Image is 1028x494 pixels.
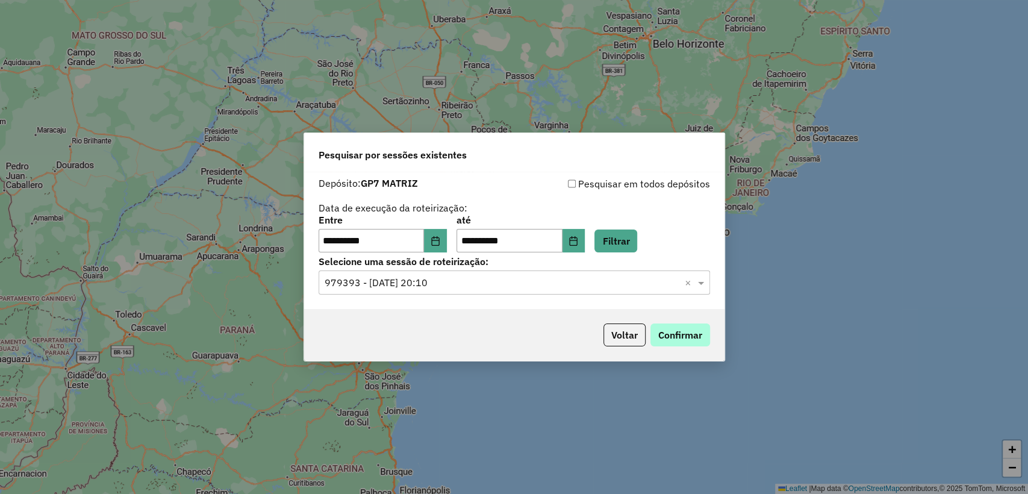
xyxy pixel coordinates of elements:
button: Choose Date [562,229,585,253]
label: Depósito: [319,176,418,190]
span: Clear all [685,275,695,290]
button: Choose Date [424,229,447,253]
strong: GP7 MATRIZ [361,177,418,189]
div: Pesquisar em todos depósitos [514,177,710,191]
button: Confirmar [650,324,710,346]
label: Entre [319,213,447,227]
button: Voltar [603,324,646,346]
button: Filtrar [594,230,637,252]
label: até [456,213,585,227]
span: Pesquisar por sessões existentes [319,148,467,162]
label: Selecione uma sessão de roteirização: [319,254,710,269]
label: Data de execução da roteirização: [319,201,467,215]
